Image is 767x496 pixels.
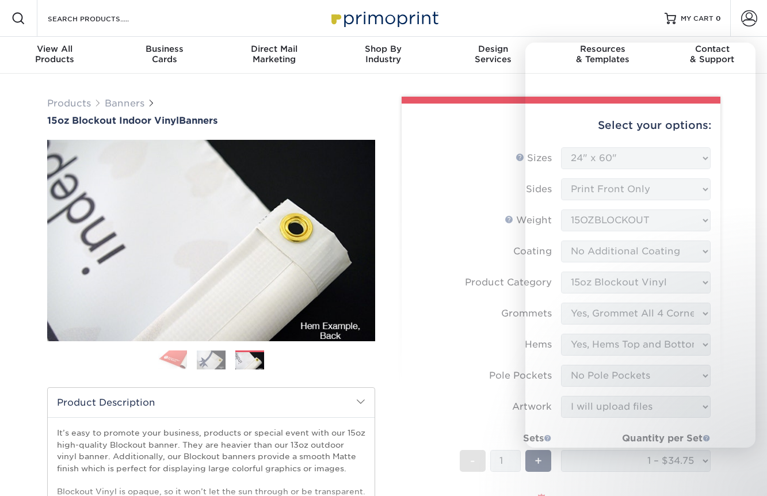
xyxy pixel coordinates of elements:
[47,115,375,126] a: 15oz Blockout Indoor VinylBanners
[681,14,713,24] span: MY CART
[716,14,721,22] span: 0
[3,461,98,492] iframe: Google Customer Reviews
[47,98,91,109] a: Products
[109,44,219,54] span: Business
[438,44,548,54] span: Design
[329,44,438,54] span: Shop By
[109,44,219,64] div: Cards
[411,104,711,147] div: Select your options:
[326,6,441,30] img: Primoprint
[658,37,767,74] a: Contact& Support
[109,37,219,74] a: BusinessCards
[47,115,179,126] span: 15oz Blockout Indoor Vinyl
[197,350,226,370] img: Banners 02
[48,388,375,417] h2: Product Description
[438,37,548,74] a: DesignServices
[47,12,159,25] input: SEARCH PRODUCTS.....
[105,98,144,109] a: Banners
[158,350,187,370] img: Banners 01
[438,44,548,64] div: Services
[219,44,329,54] span: Direct Mail
[47,131,375,350] img: 15oz Blockout Indoor Vinyl 03
[728,457,755,484] iframe: Intercom live chat
[47,115,375,126] h1: Banners
[329,37,438,74] a: Shop ByIndustry
[329,44,438,64] div: Industry
[548,37,657,74] a: Resources& Templates
[235,351,264,371] img: Banners 03
[525,43,755,448] iframe: Intercom live chat
[219,44,329,64] div: Marketing
[219,37,329,74] a: Direct MailMarketing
